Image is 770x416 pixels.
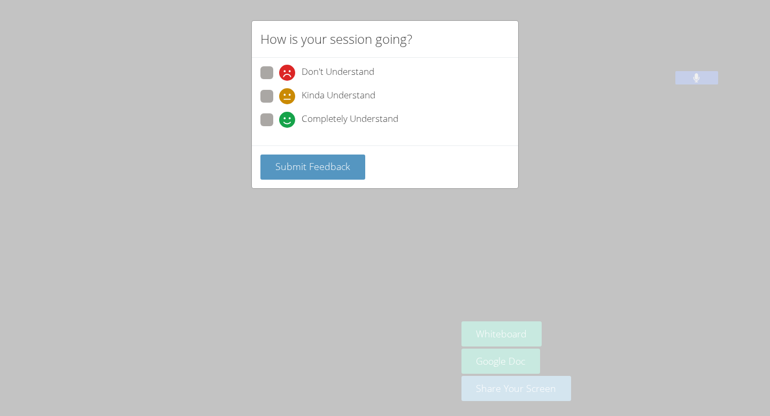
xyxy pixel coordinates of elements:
[302,112,398,128] span: Completely Understand
[260,155,365,180] button: Submit Feedback
[302,88,375,104] span: Kinda Understand
[260,29,412,49] h2: How is your session going?
[275,160,350,173] span: Submit Feedback
[302,65,374,81] span: Don't Understand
